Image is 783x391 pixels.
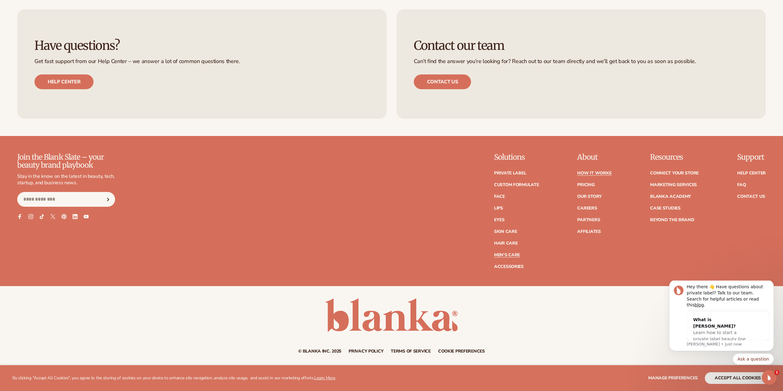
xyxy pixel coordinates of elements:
p: Join the Blank Slate – your beauty brand playbook [17,153,115,170]
p: About [577,153,612,161]
iframe: Intercom live chat [762,370,777,385]
a: Contact us [414,74,471,89]
a: Eyes [494,218,505,222]
a: Face [494,194,505,199]
a: Connect your store [650,171,699,175]
p: Get fast support from our Help Center – we answer a lot of common questions there. [34,58,370,65]
a: Contact Us [737,194,765,199]
button: Quick reply: Ask a question [73,73,114,84]
div: What is [PERSON_NAME]?Learn how to start a private label beauty line with [PERSON_NAME] [27,31,97,73]
a: blog [35,22,44,27]
a: Terms of service [391,349,431,353]
span: 1 [774,370,779,375]
p: Solutions [494,153,539,161]
a: Accessories [494,265,524,269]
a: Affiliates [577,229,601,234]
div: What is [PERSON_NAME]? [33,36,90,49]
a: Marketing services [650,183,697,187]
div: Hey there 👋 Have questions about private label? Talk to our team. Search for helpful articles or ... [27,3,109,27]
a: Learn More [314,375,335,381]
a: FAQ [737,183,746,187]
a: Hair Care [494,241,517,245]
a: Privacy policy [349,349,383,353]
a: Men's Care [494,253,520,257]
button: Manage preferences [648,372,698,384]
a: Pricing [577,183,594,187]
span: Manage preferences [648,375,698,381]
a: Help Center [737,171,766,175]
h3: Have questions? [34,39,370,52]
a: Partners [577,218,600,222]
a: How It Works [577,171,612,175]
a: Help center [34,74,94,89]
small: © Blanka Inc. 2025 [298,348,341,354]
p: Resources [650,153,699,161]
p: Support [737,153,766,161]
a: Private label [494,171,526,175]
p: Message from Lee, sent Just now [27,61,109,66]
button: accept all cookies [705,372,771,384]
button: Subscribe [101,192,115,207]
a: Blanka Academy [650,194,691,199]
a: Careers [577,206,597,210]
p: By clicking "Accept All Cookies", you agree to the storing of cookies on your device to enhance s... [12,376,335,381]
img: Profile image for Lee [14,5,24,15]
p: Stay in the know on the latest in beauty, tech, startup, and business news. [17,173,115,186]
a: Beyond the brand [650,218,694,222]
a: Custom formulate [494,183,539,187]
a: Our Story [577,194,601,199]
div: Message content [27,3,109,60]
a: Cookie preferences [438,349,485,353]
a: Case Studies [650,206,681,210]
h3: Contact our team [414,39,749,52]
p: Can’t find the answer you’re looking for? Reach out to our team directly and we’ll get back to yo... [414,58,749,65]
iframe: Intercom notifications message [660,281,783,368]
a: Lips [494,206,503,210]
span: Learn how to start a private label beauty line with [PERSON_NAME] [33,50,86,67]
a: Skin Care [494,229,517,234]
div: Quick reply options [9,73,114,84]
